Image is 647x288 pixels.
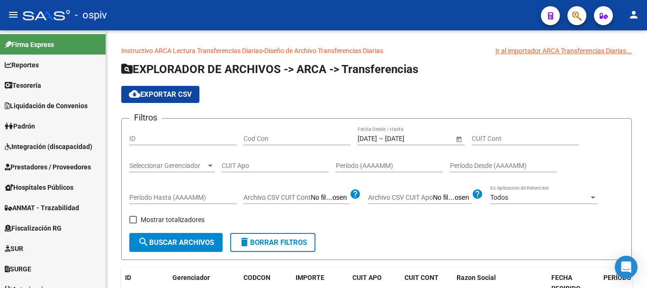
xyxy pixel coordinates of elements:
span: Fiscalización RG [5,223,62,233]
span: - ospiv [75,5,107,26]
button: Exportar CSV [121,86,199,103]
span: IMPORTE [296,274,324,281]
span: Reportes [5,60,39,70]
mat-icon: menu [8,9,19,20]
mat-icon: person [628,9,639,20]
span: SUR [5,243,23,254]
button: Open calendar [454,134,464,144]
span: Archivo CSV CUIT Cont [243,194,311,201]
a: Diseño de Archivo Transferencias Diarias [264,47,383,55]
span: SURGE [5,264,31,274]
button: Buscar Archivos [129,233,223,252]
mat-icon: search [138,236,149,248]
span: Borrar Filtros [239,238,307,247]
div: Ir al importador ARCA Transferencias Diarias... [495,46,632,56]
span: Mostrar totalizadores [141,214,205,225]
mat-icon: cloud_download [129,88,140,100]
span: Seleccionar Gerenciador [129,162,206,170]
span: EXPLORADOR DE ARCHIVOS -> ARCA -> Transferencias [121,63,418,76]
span: ANMAT - Trazabilidad [5,203,79,213]
span: CUIT APO [352,274,382,281]
span: Integración (discapacidad) [5,141,92,152]
mat-icon: delete [239,236,250,248]
span: Prestadores / Proveedores [5,162,91,172]
span: ID [125,274,131,281]
span: CODCON [243,274,270,281]
span: Todos [490,194,508,201]
span: Hospitales Públicos [5,182,73,193]
mat-icon: help [472,188,483,200]
span: Gerenciador [172,274,210,281]
span: Firma Express [5,39,54,50]
span: Archivo CSV CUIT Apo [368,194,433,201]
span: – [379,135,383,143]
input: Start date [358,135,377,143]
a: Instructivo ARCA Lectura Transferencias Diarias [121,47,262,55]
mat-icon: help [350,188,361,200]
span: Padrón [5,121,35,131]
span: Buscar Archivos [138,238,214,247]
span: CUIT CONT [404,274,439,281]
input: Archivo CSV CUIT Cont [311,194,350,202]
button: Borrar Filtros [230,233,315,252]
span: PERÍODO [603,274,631,281]
span: Razon Social [457,274,496,281]
p: - [121,46,632,56]
span: Liquidación de Convenios [5,101,88,111]
h3: Filtros [129,111,162,124]
input: Archivo CSV CUIT Apo [433,194,472,202]
span: Exportar CSV [129,90,192,99]
input: End date [385,135,431,143]
div: Open Intercom Messenger [615,256,638,279]
span: Tesorería [5,80,41,91]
